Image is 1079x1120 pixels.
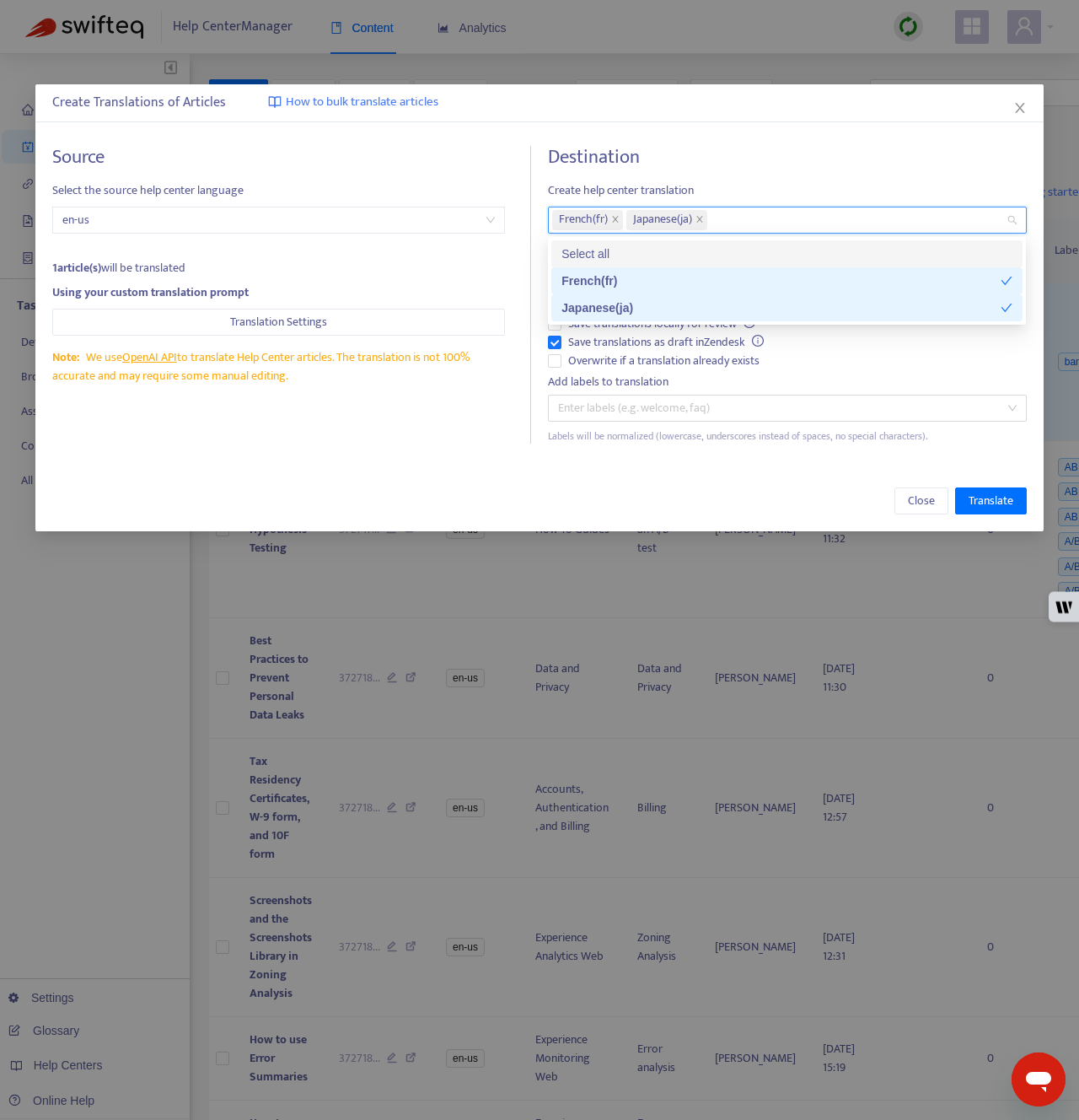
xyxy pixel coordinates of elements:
[52,283,505,302] div: Using your custom translation prompt
[969,492,1013,510] span: Translate
[894,487,948,514] button: Close
[561,352,766,370] span: Overwrite if a translation already exists
[230,313,327,331] span: Translation Settings
[548,428,1026,444] div: Labels will be normalized (lowercase, underscores instead of spaces, no special characters).
[633,210,692,230] span: Japanese ( ja )
[611,215,620,225] span: close
[559,210,608,230] span: French ( fr )
[561,333,770,352] span: Save translations as draft in Zendesk
[561,299,1001,317] div: Japanese ( ja )
[551,240,1023,267] div: Select all
[561,272,1001,290] div: French ( fr )
[1011,99,1029,117] button: Close
[1001,275,1012,287] span: check
[1001,302,1012,314] span: check
[268,95,282,109] img: image-link
[561,245,1012,263] div: Select all
[122,347,177,367] a: OpenAI API
[695,215,704,225] span: close
[52,309,505,336] button: Translation Settings
[752,335,764,347] span: info-circle
[548,146,1026,169] h4: Destination
[52,348,505,385] div: We use to translate Help Center articles. The translation is not 100% accurate and may require so...
[548,373,1026,391] div: Add labels to translation
[286,93,438,112] span: How to bulk translate articles
[52,181,505,200] span: Select the source help center language
[52,93,1026,113] div: Create Translations of Articles
[548,181,1026,200] span: Create help center translation
[52,259,505,277] div: will be translated
[62,207,495,233] span: en-us
[908,492,935,510] span: Close
[52,347,79,367] span: Note:
[955,487,1027,514] button: Translate
[1013,101,1027,115] span: close
[52,146,505,169] h4: Source
[268,93,438,112] a: How to bulk translate articles
[52,258,101,277] strong: 1 article(s)
[1012,1053,1066,1107] iframe: Button to launch messaging window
